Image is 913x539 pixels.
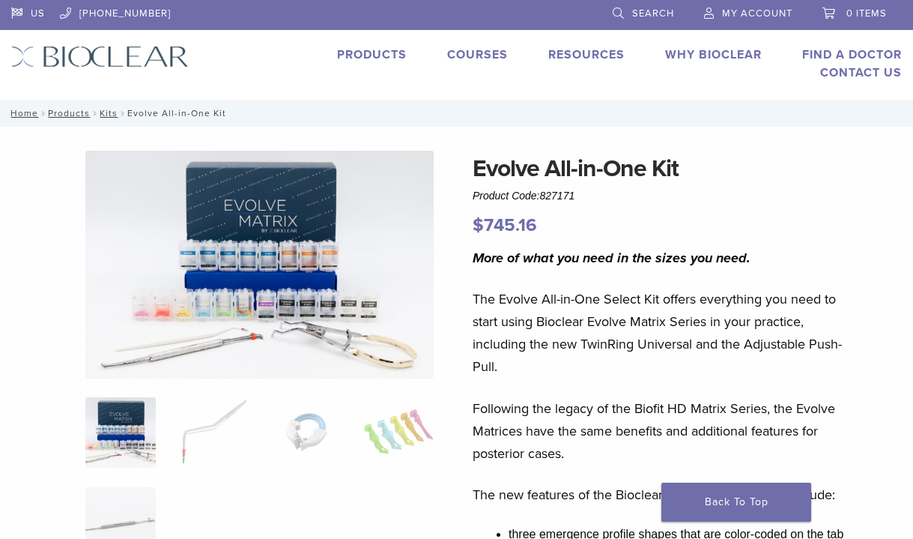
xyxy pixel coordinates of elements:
a: Home [6,108,38,118]
span: / [90,109,100,117]
i: More of what you need in the sizes you need. [473,250,750,266]
span: $ [473,214,484,236]
span: 827171 [540,190,575,202]
span: 0 items [846,7,887,19]
img: IMG_0457-scaled-e1745362001290-300x300.jpg [85,397,156,468]
span: / [38,109,48,117]
h1: Evolve All-in-One Kit [473,151,843,187]
bdi: 745.16 [473,214,537,236]
a: Why Bioclear [665,47,762,62]
a: Courses [447,47,508,62]
a: Contact Us [820,65,902,80]
img: IMG_0457 [85,151,434,379]
p: The new features of the Bioclear Evolve Matrix Series include: [473,484,843,506]
span: Product Code: [473,190,574,202]
img: Evolve All-in-One Kit - Image 4 [364,397,434,468]
p: Following the legacy of the Biofit HD Matrix Series, the Evolve Matrices have the same benefits a... [473,397,843,465]
a: Products [337,47,407,62]
a: Kits [100,108,118,118]
a: Resources [548,47,625,62]
p: The Evolve All-in-One Select Kit offers everything you need to start using Bioclear Evolve Matrix... [473,288,843,378]
a: Find A Doctor [802,47,902,62]
span: My Account [722,7,792,19]
a: Back To Top [661,483,811,522]
span: Search [632,7,674,19]
img: Evolve All-in-One Kit - Image 2 [178,397,249,468]
img: Bioclear [11,46,189,67]
span: / [118,109,127,117]
img: Evolve All-in-One Kit - Image 3 [271,397,342,468]
a: Products [48,108,90,118]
